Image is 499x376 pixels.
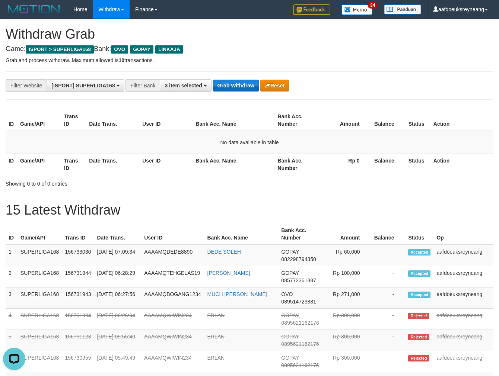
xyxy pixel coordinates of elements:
[281,312,299,318] span: GOPAY
[371,309,406,330] td: -
[6,79,47,92] div: Filter Website
[141,309,204,330] td: AAAAMQWIWIN234
[6,245,18,266] td: 1
[62,287,94,309] td: 156731943
[433,224,493,245] th: Op
[207,249,241,255] a: DEDE SOLEH
[141,266,204,287] td: AAAAMQTEHGELAS19
[433,330,493,351] td: aafdoeuksreyneang
[319,110,371,131] th: Amount
[61,110,86,131] th: Trans ID
[322,309,371,330] td: Rp 300,000
[322,245,371,266] td: Rp 60,000
[433,351,493,372] td: aafdoeuksreyneang
[406,110,430,131] th: Status
[118,57,124,63] strong: 10
[94,245,141,266] td: [DATE] 07:09:34
[94,224,141,245] th: Date Trans.
[94,309,141,330] td: [DATE] 06:26:04
[6,330,18,351] td: 5
[281,341,319,347] span: Copy 0895621162176 to clipboard
[6,110,17,131] th: ID
[293,4,330,15] img: Feedback.jpg
[274,154,318,175] th: Bank Acc. Number
[433,309,493,330] td: aafdoeuksreyneang
[6,4,62,15] img: MOTION_logo.png
[281,291,293,297] span: OVO
[18,351,62,372] td: SUPERLIGA168
[6,57,493,64] p: Grab and process withdraw. Maximum allowed is transactions.
[341,4,373,15] img: Button%20Memo.svg
[193,110,274,131] th: Bank Acc. Name
[6,203,493,218] h1: 15 Latest Withdraw
[322,266,371,287] td: Rp 100,000
[278,224,322,245] th: Bank Acc. Number
[371,245,406,266] td: -
[408,292,430,298] span: Accepted
[281,362,319,368] span: Copy 0895621162176 to clipboard
[6,154,17,175] th: ID
[371,287,406,309] td: -
[139,110,193,131] th: User ID
[371,110,406,131] th: Balance
[62,224,94,245] th: Trans ID
[207,312,225,318] a: ERLAN
[6,266,18,287] td: 2
[408,270,430,277] span: Accepted
[94,266,141,287] td: [DATE] 06:28:29
[18,245,62,266] td: SUPERLIGA168
[94,351,141,372] td: [DATE] 05:49:49
[408,355,429,361] span: Rejected
[18,309,62,330] td: SUPERLIGA168
[61,154,86,175] th: Trans ID
[322,351,371,372] td: Rp 300,000
[281,334,299,340] span: GOPAY
[6,177,202,187] div: Showing 0 to 0 of 0 entries
[6,224,18,245] th: ID
[125,79,160,92] div: Filter Bank
[207,334,225,340] a: ERLAN
[62,330,94,351] td: 156731123
[6,45,493,53] h4: Game: Bank:
[213,80,259,91] button: Grab Withdraw
[281,355,299,361] span: GOPAY
[18,266,62,287] td: SUPERLIGA168
[141,245,204,266] td: AAAAMQDEDE8890
[281,249,299,255] span: GOPAY
[371,224,406,245] th: Balance
[408,313,429,319] span: Rejected
[130,45,153,54] span: GOPAY
[6,131,493,154] td: No data available in table
[322,330,371,351] td: Rp 300,000
[281,299,316,305] span: Copy 089514723881 to clipboard
[62,351,94,372] td: 156730955
[319,154,371,175] th: Rp 0
[207,291,267,297] a: MUCH [PERSON_NAME]
[86,154,139,175] th: Date Trans.
[322,287,371,309] td: Rp 271,000
[141,287,204,309] td: AAAAMQBOGANG1234
[281,270,299,276] span: GOPAY
[384,4,421,15] img: panduan.png
[371,266,406,287] td: -
[433,287,493,309] td: aafdoeuksreyneang
[6,309,18,330] td: 4
[165,83,202,89] span: 3 item selected
[204,224,279,245] th: Bank Acc. Name
[47,79,124,92] button: [ISPORT] SUPERLIGA168
[18,330,62,351] td: SUPERLIGA168
[26,45,94,54] span: ISPORT > SUPERLIGA168
[371,330,406,351] td: -
[141,330,204,351] td: AAAAMQWIWIN234
[430,154,493,175] th: Action
[94,330,141,351] td: [DATE] 05:55:40
[371,154,406,175] th: Balance
[94,287,141,309] td: [DATE] 06:27:56
[18,224,62,245] th: Game/API
[207,270,250,276] a: [PERSON_NAME]
[408,334,429,340] span: Rejected
[17,110,61,131] th: Game/API
[62,309,94,330] td: 156731904
[3,3,25,25] button: Open LiveChat chat widget
[6,27,493,42] h1: Withdraw Grab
